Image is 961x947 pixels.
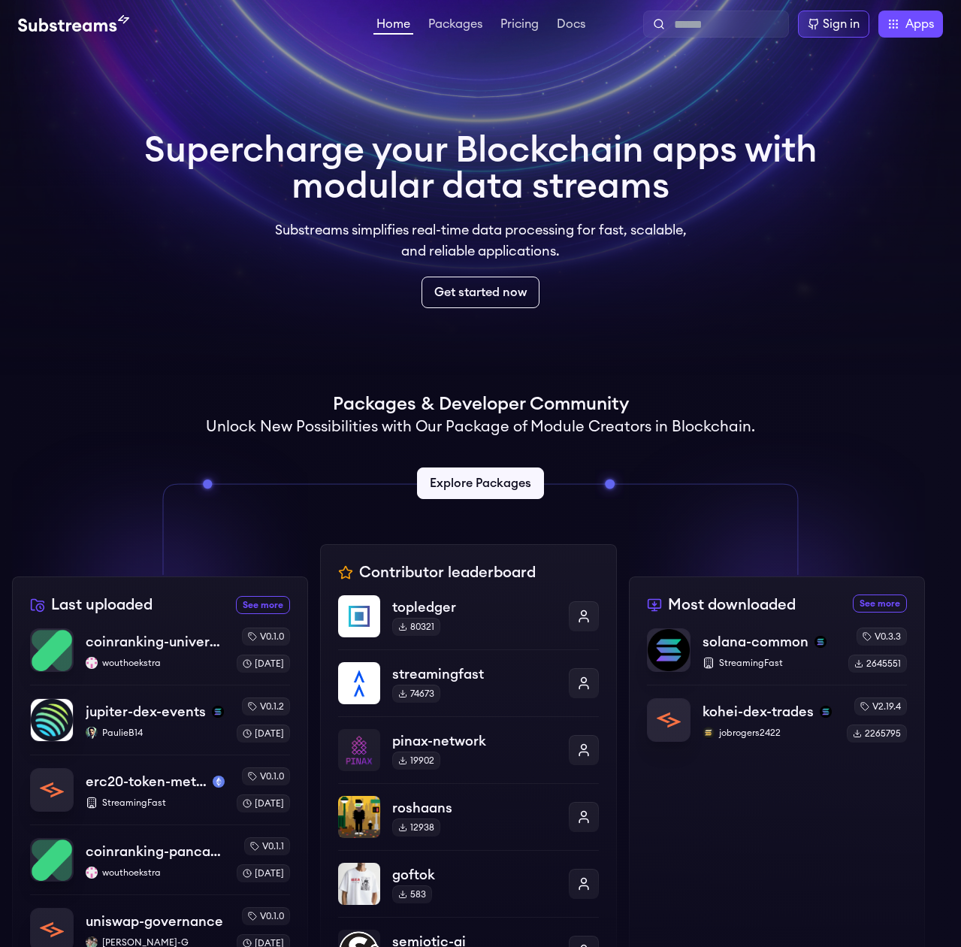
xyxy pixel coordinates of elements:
[392,597,556,618] p: topledger
[847,725,907,743] div: 2265795
[703,657,836,669] p: StreamingFast
[18,15,129,33] img: Substream's logo
[338,850,598,917] a: goftokgoftok583
[703,727,835,739] p: jobrogers2422
[242,628,290,646] div: v0.1.0
[392,752,440,770] div: 19902
[338,595,598,649] a: topledgertopledger80321
[417,467,544,499] a: Explore Packages
[338,662,380,704] img: streamingfast
[392,685,440,703] div: 74673
[237,655,290,673] div: [DATE]
[30,755,290,824] a: erc20-token-metadataerc20-token-metadatamainnetStreamingFastv0.1.0[DATE]
[213,776,225,788] img: mainnet
[392,797,556,818] p: roshaans
[86,797,225,809] p: StreamingFast
[206,416,755,437] h2: Unlock New Possibilities with Our Package of Module Creators in Blockchain.
[86,657,98,669] img: wouthoekstra
[338,729,380,771] img: pinax-network
[814,636,827,648] img: solana
[338,649,598,716] a: streamingfaststreamingfast74673
[703,727,715,739] img: jobrogers2422
[86,867,225,879] p: wouthoekstra
[703,701,814,722] p: kohei-dex-trades
[648,629,690,671] img: solana-common
[30,685,290,755] a: jupiter-dex-eventsjupiter-dex-eventssolanaPaulieB14PaulieB14v0.1.2[DATE]
[30,628,290,685] a: coinranking-universal-dexcoinranking-universal-dexwouthoekstrawouthoekstrav0.1.0[DATE]
[237,725,290,743] div: [DATE]
[823,15,860,33] div: Sign in
[857,628,907,646] div: v0.3.3
[497,18,542,33] a: Pricing
[31,699,73,741] img: jupiter-dex-events
[392,618,440,636] div: 80321
[144,132,817,204] h1: Supercharge your Blockchain apps with modular data streams
[647,628,907,685] a: solana-commonsolana-commonsolanaStreamingFastv0.3.32645551
[338,863,380,905] img: goftok
[237,864,290,882] div: [DATE]
[422,277,539,308] a: Get started now
[392,664,556,685] p: streamingfast
[212,706,224,718] img: solana
[31,839,73,881] img: coinranking-pancakeswap-v3-forks
[820,706,832,718] img: solana
[236,596,290,614] a: See more recently uploaded packages
[854,697,907,716] div: v2.19.4
[244,837,290,855] div: v0.1.1
[86,771,207,792] p: erc20-token-metadata
[242,767,290,785] div: v0.1.0
[86,841,225,862] p: coinranking-pancakeswap-v3-forks
[338,796,380,838] img: roshaans
[392,818,440,837] div: 12938
[848,655,907,673] div: 2645551
[31,629,73,671] img: coinranking-universal-dex
[798,11,869,38] a: Sign in
[338,783,598,850] a: roshaansroshaans12938
[392,731,556,752] p: pinax-network
[86,727,225,739] p: PaulieB14
[86,631,225,652] p: coinranking-universal-dex
[703,631,808,652] p: solana-common
[86,867,98,879] img: wouthoekstra
[554,18,588,33] a: Docs
[31,769,73,811] img: erc20-token-metadata
[853,595,907,613] a: See more most downloaded packages
[373,18,413,35] a: Home
[86,727,98,739] img: PaulieB14
[392,885,432,903] div: 583
[425,18,485,33] a: Packages
[392,864,556,885] p: goftok
[338,716,598,783] a: pinax-networkpinax-network19902
[237,794,290,812] div: [DATE]
[86,911,223,932] p: uniswap-governance
[264,219,697,262] p: Substreams simplifies real-time data processing for fast, scalable, and reliable applications.
[242,697,290,716] div: v0.1.2
[338,595,380,637] img: topledger
[333,392,629,416] h1: Packages & Developer Community
[30,824,290,894] a: coinranking-pancakeswap-v3-forkscoinranking-pancakeswap-v3-forkswouthoekstrawouthoekstrav0.1.1[DATE]
[648,699,690,741] img: kohei-dex-trades
[86,701,206,722] p: jupiter-dex-events
[905,15,934,33] span: Apps
[86,657,225,669] p: wouthoekstra
[647,685,907,743] a: kohei-dex-tradeskohei-dex-tradessolanajobrogers2422jobrogers2422v2.19.42265795
[242,907,290,925] div: v0.1.0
